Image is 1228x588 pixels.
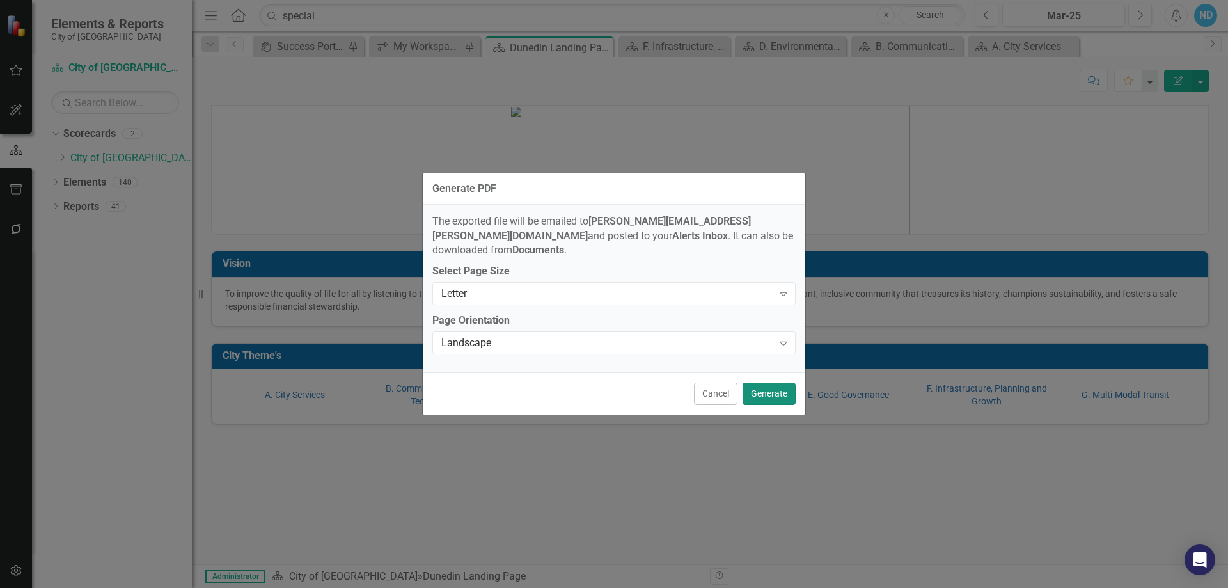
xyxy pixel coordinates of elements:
strong: [PERSON_NAME][EMAIL_ADDRESS][PERSON_NAME][DOMAIN_NAME] [432,215,751,242]
div: Landscape [441,336,773,351]
div: Open Intercom Messenger [1185,544,1215,575]
span: The exported file will be emailed to and posted to your . It can also be downloaded from . [432,215,793,257]
strong: Documents [512,244,564,256]
strong: Alerts Inbox [672,230,728,242]
div: Letter [441,287,773,301]
label: Page Orientation [432,314,796,328]
div: Generate PDF [432,183,496,195]
button: Generate [743,383,796,405]
button: Cancel [694,383,737,405]
label: Select Page Size [432,264,796,279]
